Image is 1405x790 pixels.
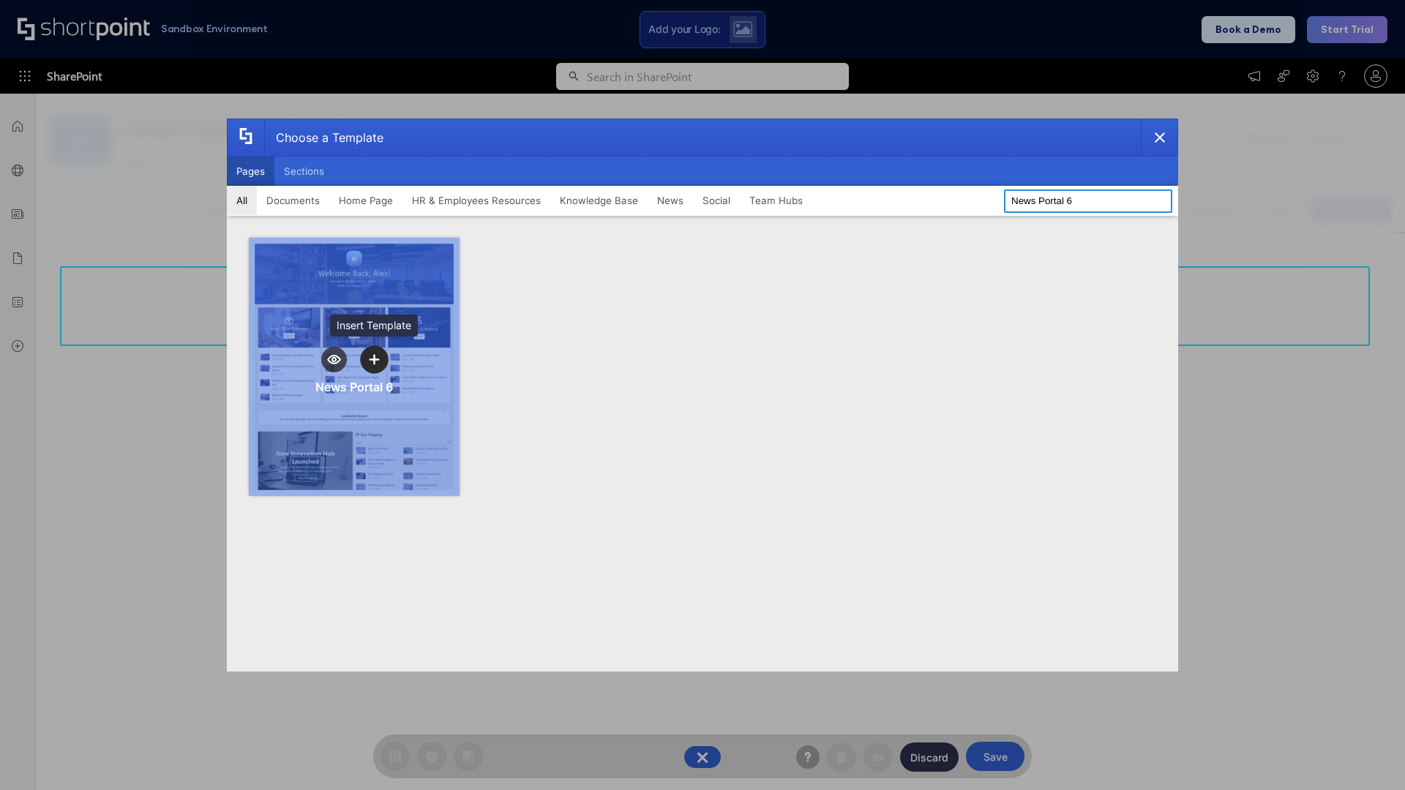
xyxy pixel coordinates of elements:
button: Knowledge Base [550,186,648,215]
div: template selector [227,118,1178,671]
button: Pages [227,157,274,186]
button: Home Page [329,186,402,215]
button: Team Hubs [740,186,812,215]
button: Documents [257,186,329,215]
button: All [227,186,257,215]
div: Choose a Template [264,119,383,156]
iframe: Chat Widget [1332,720,1405,790]
button: News [648,186,693,215]
input: Search [1004,189,1172,213]
button: Sections [274,157,334,186]
button: Social [693,186,740,215]
div: News Portal 6 [315,380,393,394]
button: HR & Employees Resources [402,186,550,215]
